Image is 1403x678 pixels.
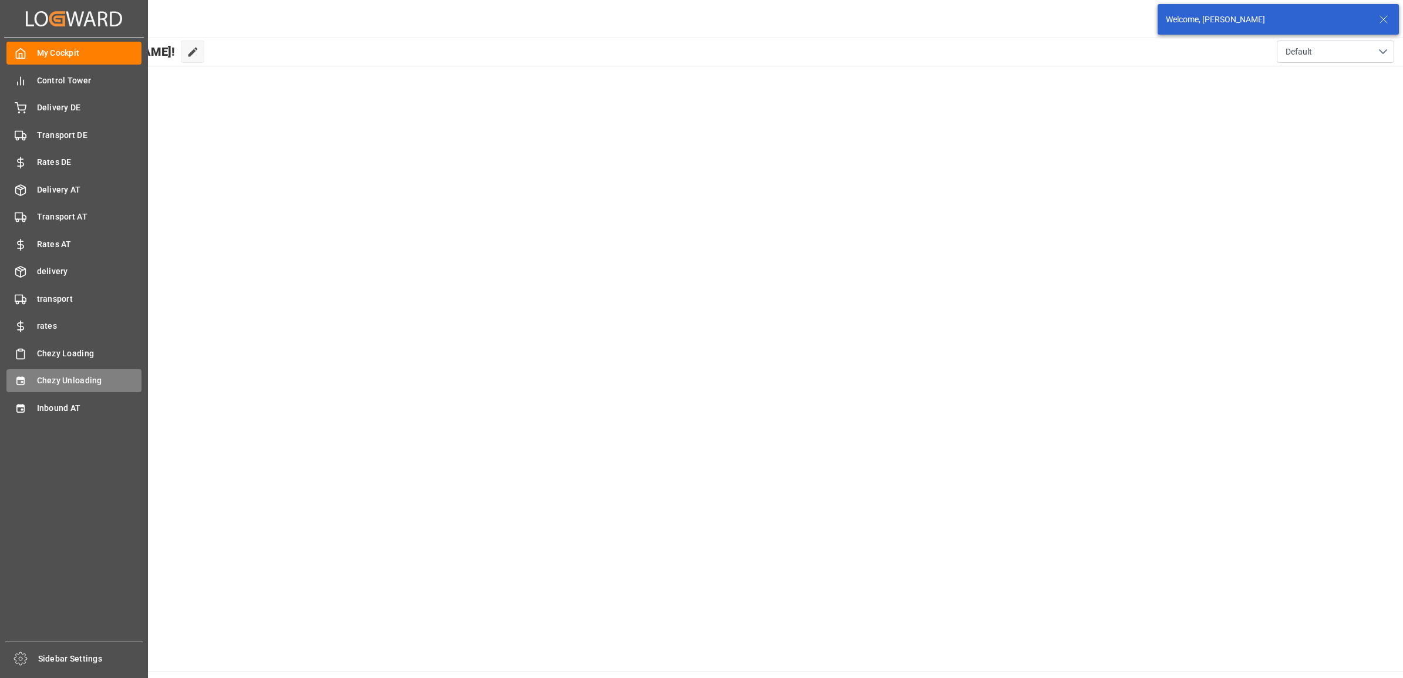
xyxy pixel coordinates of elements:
span: My Cockpit [37,47,142,59]
a: Chezy Unloading [6,369,141,392]
span: Rates DE [37,156,142,168]
span: Inbound AT [37,402,142,414]
span: rates [37,320,142,332]
div: Welcome, [PERSON_NAME] [1166,14,1368,26]
a: transport [6,287,141,310]
a: Inbound AT [6,396,141,419]
span: Chezy Loading [37,348,142,360]
a: Rates AT [6,232,141,255]
a: rates [6,315,141,338]
span: delivery [37,265,142,278]
span: Control Tower [37,75,142,87]
a: Delivery DE [6,96,141,119]
span: Sidebar Settings [38,653,143,665]
a: Transport AT [6,205,141,228]
a: Control Tower [6,69,141,92]
a: Transport DE [6,123,141,146]
a: delivery [6,260,141,283]
button: open menu [1277,41,1394,63]
span: Transport DE [37,129,142,141]
a: My Cockpit [6,42,141,65]
a: Chezy Loading [6,342,141,365]
span: Delivery DE [37,102,142,114]
a: Delivery AT [6,178,141,201]
span: Delivery AT [37,184,142,196]
span: transport [37,293,142,305]
a: Rates DE [6,151,141,174]
span: Transport AT [37,211,142,223]
span: Rates AT [37,238,142,251]
span: Default [1286,46,1312,58]
span: Chezy Unloading [37,375,142,387]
